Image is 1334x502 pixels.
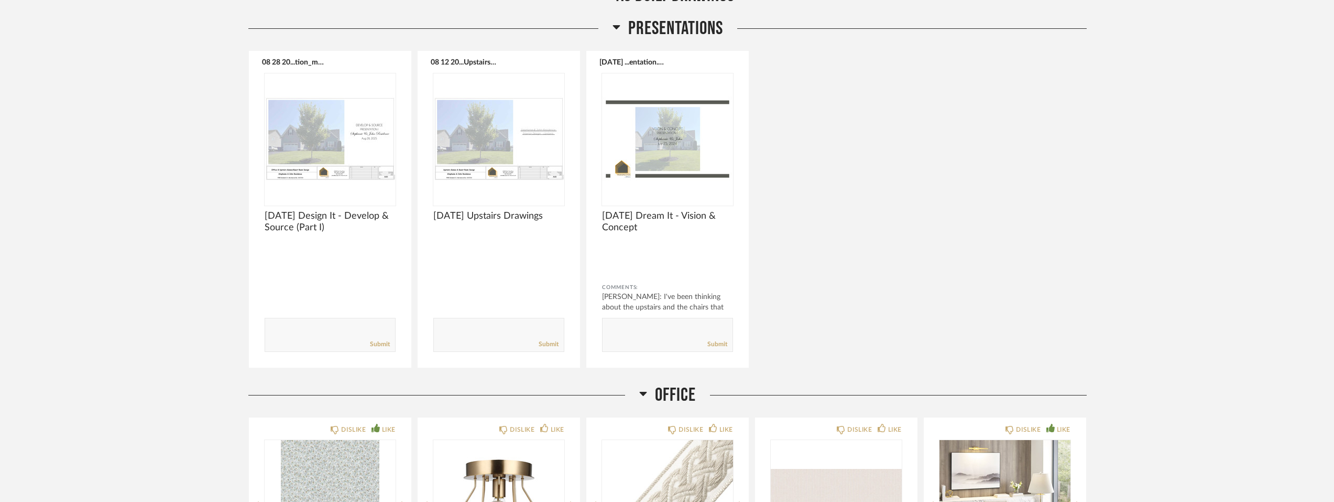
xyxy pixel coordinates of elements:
div: LIKE [1057,424,1070,435]
span: [DATE] Dream It - Vision & Concept [602,210,733,233]
div: LIKE [719,424,733,435]
span: [DATE] Upstairs Drawings [433,210,564,222]
div: DISLIKE [341,424,366,435]
a: Submit [370,340,390,349]
div: DISLIKE [510,424,534,435]
span: [DATE] Design It - Develop & Source (Part I) [265,210,396,233]
div: LIKE [382,424,396,435]
img: undefined [265,73,396,205]
span: Office [655,384,696,407]
div: LIKE [888,424,902,435]
div: Comments: [602,282,733,293]
button: 08 12 20...Upstairs.pdf [431,58,496,66]
a: Submit [539,340,559,349]
img: undefined [433,73,564,205]
div: DISLIKE [847,424,872,435]
a: Submit [707,340,727,349]
span: Presentations [628,17,723,40]
div: DISLIKE [679,424,703,435]
img: undefined [602,73,733,205]
button: [DATE] ...entation.pdf [599,58,665,66]
div: [PERSON_NAME]: I've been thinking about the upstairs and the chairs that a... [602,292,733,323]
button: 08 28 20...tion_mod.pdf [262,58,327,66]
div: LIKE [551,424,564,435]
div: DISLIKE [1016,424,1041,435]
